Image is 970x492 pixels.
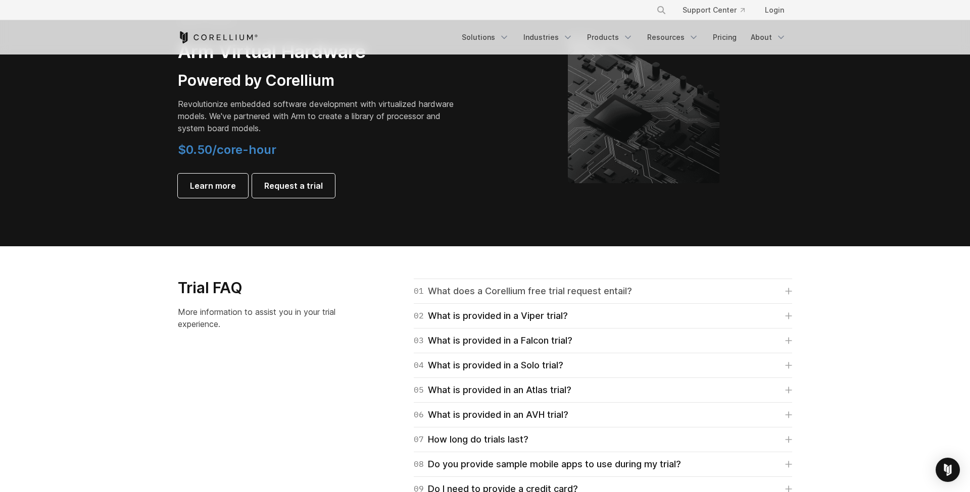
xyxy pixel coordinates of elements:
[568,32,719,183] img: Corellium's ARM Virtual Hardware Platform
[757,1,792,19] a: Login
[414,457,792,471] a: 08Do you provide sample mobile apps to use during my trial?
[414,284,792,298] a: 01What does a Corellium free trial request entail?
[414,408,568,422] div: What is provided in an AVH trial?
[178,71,461,90] h3: Powered by Corellium
[414,432,792,447] a: 07How long do trials last?
[414,408,424,422] span: 06
[745,28,792,46] a: About
[414,334,424,348] span: 03
[414,457,424,471] span: 08
[674,1,753,19] a: Support Center
[178,142,276,157] span: $0.50/core-hour
[456,28,792,46] div: Navigation Menu
[414,408,792,422] a: 06What is provided in an AVH trial?
[652,1,670,19] button: Search
[414,309,424,323] span: 02
[178,174,248,198] a: Learn more
[190,180,236,192] span: Learn more
[414,309,568,323] div: What is provided in a Viper trial?
[456,28,515,46] a: Solutions
[414,334,792,348] a: 03What is provided in a Falcon trial?
[264,180,323,192] span: Request a trial
[414,309,792,323] a: 02What is provided in a Viper trial?
[414,457,681,471] div: Do you provide sample mobile apps to use during my trial?
[178,98,461,134] p: Revolutionize embedded software development with virtualized hardware models. We've partnered wit...
[414,383,571,397] div: What is provided in an Atlas trial?
[414,432,528,447] div: How long do trials last?
[707,28,743,46] a: Pricing
[414,358,563,372] div: What is provided in a Solo trial?
[517,28,579,46] a: Industries
[178,306,355,330] p: More information to assist you in your trial experience.
[414,358,424,372] span: 04
[414,284,632,298] div: What does a Corellium free trial request entail?
[414,334,572,348] div: What is provided in a Falcon trial?
[414,432,424,447] span: 07
[178,31,258,43] a: Corellium Home
[581,28,639,46] a: Products
[414,383,792,397] a: 05What is provided in an Atlas trial?
[252,174,335,198] a: Request a trial
[414,284,424,298] span: 01
[936,458,960,482] div: Open Intercom Messenger
[178,279,355,298] h3: Trial FAQ
[644,1,792,19] div: Navigation Menu
[641,28,705,46] a: Resources
[414,383,424,397] span: 05
[414,358,792,372] a: 04What is provided in a Solo trial?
